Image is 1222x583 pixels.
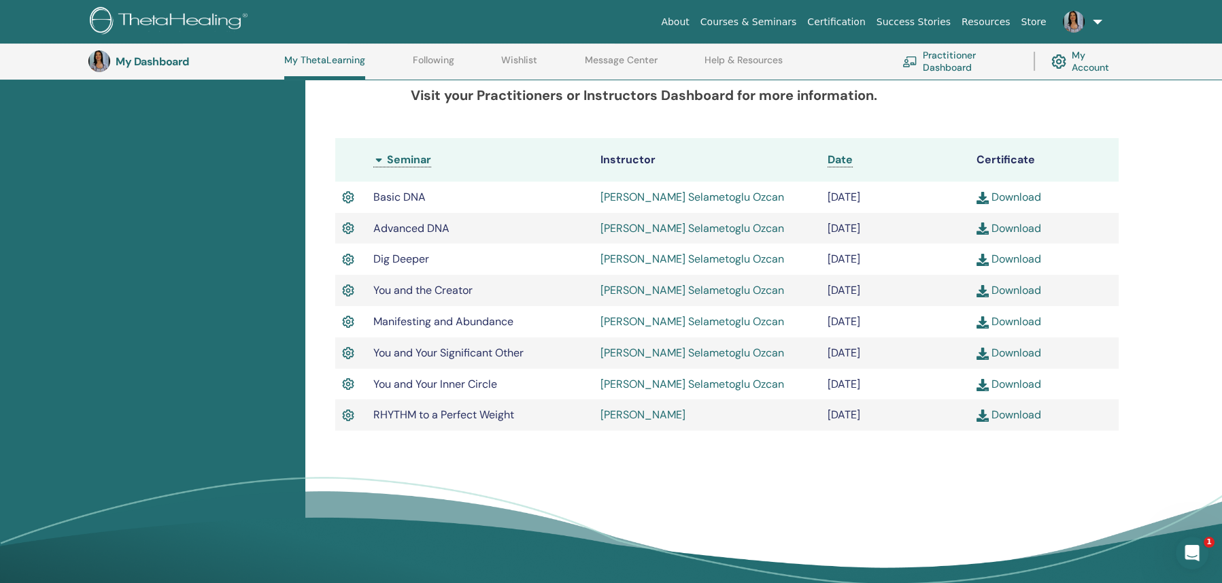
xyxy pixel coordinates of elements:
a: [PERSON_NAME] [600,407,685,422]
img: Active Certificate [342,188,354,206]
a: [PERSON_NAME] Selametoglu Ozcan [600,377,784,391]
span: Dig Deeper [373,252,429,266]
a: Download [977,314,1041,329]
a: [PERSON_NAME] Selametoglu Ozcan [600,221,784,235]
a: Message Center [585,54,658,76]
img: download.svg [977,410,989,422]
td: [DATE] [821,275,970,306]
a: Download [977,407,1041,422]
a: [PERSON_NAME] Selametoglu Ozcan [600,314,784,329]
a: My ThetaLearning [284,54,365,80]
a: Help & Resources [705,54,783,76]
img: Active Certificate [342,344,354,362]
img: Active Certificate [342,313,354,331]
img: default.jpg [88,50,110,72]
td: [DATE] [821,369,970,400]
a: [PERSON_NAME] Selametoglu Ozcan [600,346,784,360]
img: download.svg [977,222,989,235]
span: Advanced DNA [373,221,449,235]
img: chalkboard-teacher.svg [902,56,917,67]
a: Following [413,54,454,76]
span: Basic DNA [373,190,426,204]
a: Download [977,190,1041,204]
a: [PERSON_NAME] Selametoglu Ozcan [600,252,784,266]
a: Practitioner Dashboard [902,46,1017,76]
img: Active Certificate [342,251,354,269]
a: Success Stories [871,10,956,35]
h3: My Dashboard [116,55,252,68]
span: You and Your Inner Circle [373,377,497,391]
a: Courses & Seminars [695,10,802,35]
a: My Account [1051,46,1120,76]
span: RHYTHM to a Perfect Weight [373,407,514,422]
iframe: Intercom live chat [1176,537,1208,569]
a: Wishlist [501,54,537,76]
td: [DATE] [821,244,970,275]
td: [DATE] [821,337,970,369]
a: Date [828,152,853,167]
img: default.jpg [1063,11,1085,33]
img: download.svg [977,254,989,266]
a: Resources [956,10,1016,35]
a: Download [977,346,1041,360]
td: [DATE] [821,213,970,244]
span: Manifesting and Abundance [373,314,513,329]
img: logo.png [90,7,252,37]
a: Download [977,377,1041,391]
th: Certificate [970,138,1119,182]
img: download.svg [977,348,989,360]
img: Active Certificate [342,220,354,237]
img: download.svg [977,316,989,329]
img: download.svg [977,192,989,204]
th: Instructor [594,138,821,182]
span: You and the Creator [373,283,473,297]
a: Download [977,221,1041,235]
a: About [656,10,694,35]
img: Active Certificate [342,376,354,393]
b: Visit your Practitioners or Instructors Dashboard for more information. [411,86,877,104]
a: Download [977,283,1041,297]
span: You and Your Significant Other [373,346,524,360]
a: Store [1016,10,1052,35]
img: Active Certificate [342,282,354,299]
a: Certification [802,10,870,35]
img: download.svg [977,285,989,297]
span: 1 [1204,537,1215,548]
a: Download [977,252,1041,266]
a: [PERSON_NAME] Selametoglu Ozcan [600,190,784,204]
img: cog.svg [1051,51,1066,72]
img: download.svg [977,379,989,391]
img: Active Certificate [342,407,354,424]
a: [PERSON_NAME] Selametoglu Ozcan [600,283,784,297]
td: [DATE] [821,182,970,213]
td: [DATE] [821,399,970,431]
td: [DATE] [821,306,970,337]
